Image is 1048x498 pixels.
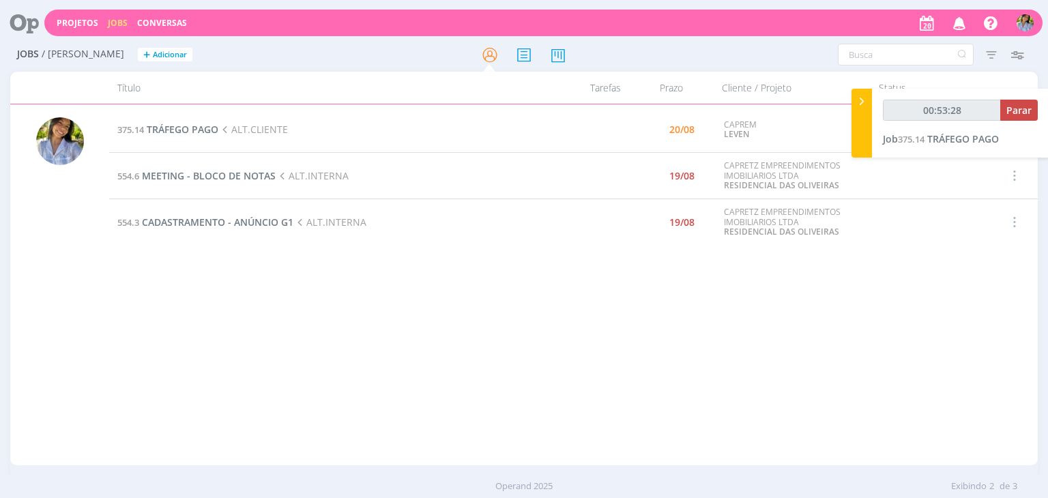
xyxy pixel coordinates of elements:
[57,17,98,29] a: Projetos
[117,123,218,136] a: 375.14TRÁFEGO PAGO
[883,132,999,145] a: Job375.14TRÁFEGO PAGO
[108,17,128,29] a: Jobs
[724,120,864,140] div: CAPREM
[724,128,749,140] a: LEVEN
[951,480,987,493] span: Exibindo
[669,125,695,134] div: 20/08
[36,117,84,165] img: A
[724,179,839,191] a: RESIDENCIAL DAS OLIVEIRAS
[117,169,276,182] a: 554.6MEETING - BLOCO DE NOTAS
[142,169,276,182] span: MEETING - BLOCO DE NOTAS
[147,123,218,136] span: TRÁFEGO PAGO
[1006,104,1032,117] span: Parar
[117,123,144,136] span: 375.14
[871,72,987,104] div: Status
[927,132,999,145] span: TRÁFEGO PAGO
[17,48,39,60] span: Jobs
[1013,480,1017,493] span: 3
[42,48,124,60] span: / [PERSON_NAME]
[109,72,547,104] div: Título
[138,48,192,62] button: +Adicionar
[276,169,348,182] span: ALT.INTERNA
[117,216,139,229] span: 554.3
[724,161,864,190] div: CAPRETZ EMPREENDIMENTOS IMOBILIARIOS LTDA
[629,72,714,104] div: Prazo
[989,480,994,493] span: 2
[838,44,974,65] input: Busca
[53,18,102,29] button: Projetos
[117,170,139,182] span: 554.6
[1017,14,1034,31] img: A
[669,218,695,227] div: 19/08
[117,216,293,229] a: 554.3CADASTRAMENTO - ANÚNCIO G1
[104,18,132,29] button: Jobs
[714,72,871,104] div: Cliente / Projeto
[898,133,925,145] span: 375.14
[293,216,366,229] span: ALT.INTERNA
[724,207,864,237] div: CAPRETZ EMPREENDIMENTOS IMOBILIARIOS LTDA
[1016,11,1034,35] button: A
[218,123,287,136] span: ALT.CLIENTE
[724,226,839,237] a: RESIDENCIAL DAS OLIVEIRAS
[153,50,187,59] span: Adicionar
[669,171,695,181] div: 19/08
[1000,100,1038,121] button: Parar
[137,17,187,29] a: Conversas
[547,72,629,104] div: Tarefas
[142,216,293,229] span: CADASTRAMENTO - ANÚNCIO G1
[133,18,191,29] button: Conversas
[1000,480,1010,493] span: de
[143,48,150,62] span: +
